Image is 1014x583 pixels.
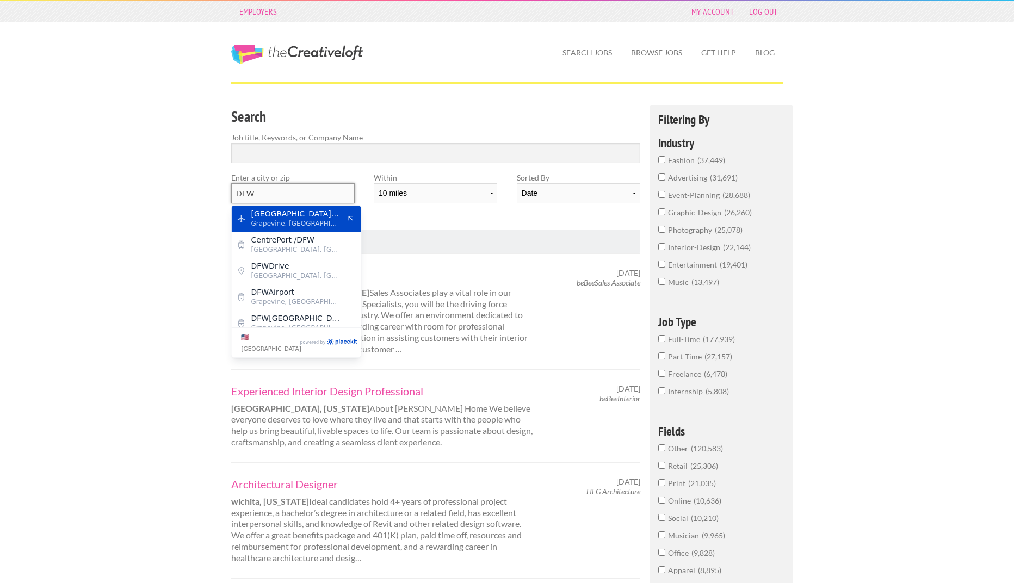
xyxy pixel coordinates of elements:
span: Freelance [668,369,704,379]
span: 31,691 [710,173,738,182]
label: Enter a city or zip [231,172,355,183]
span: 9,828 [691,548,715,557]
input: interior-design22,144 [658,243,665,250]
span: Grapevine, [GEOGRAPHIC_DATA] [251,297,341,307]
input: Freelance6,478 [658,370,665,377]
span: Social [668,513,691,523]
div: Address suggestions [232,206,361,327]
select: Sort results by [517,183,640,203]
span: Musician [668,531,702,540]
span: 26,260 [724,208,752,217]
em: beBeeInterior [599,394,640,403]
span: [GEOGRAPHIC_DATA] [251,313,341,323]
h4: Filtering By [658,113,785,126]
span: Online [668,496,694,505]
input: Office9,828 [658,549,665,556]
input: Online10,636 [658,497,665,504]
span: [DATE] [616,384,640,394]
a: My Account [686,4,739,19]
a: Employers [234,4,283,19]
input: graphic-design26,260 [658,208,665,215]
mark: DFW [296,235,314,244]
span: interior-design [668,243,723,252]
span: photography [668,225,715,234]
span: [DATE] [616,477,640,487]
input: advertising31,691 [658,173,665,181]
em: HFG Architecture [586,487,640,496]
input: Internship5,808 [658,387,665,394]
div: About [PERSON_NAME] Home We believe everyone deserves to love where they live and that starts wit... [221,384,543,448]
span: 10,636 [694,496,721,505]
span: Grapevine, [GEOGRAPHIC_DATA] [251,219,341,228]
a: Log Out [744,4,783,19]
mark: DFW [251,262,269,270]
span: 27,157 [704,352,732,361]
a: PlaceKit.io [326,338,357,348]
span: music [668,277,691,287]
span: 177,939 [703,334,735,344]
span: [GEOGRAPHIC_DATA]/[GEOGRAPHIC_DATA] [251,209,341,219]
h4: Job Type [658,315,785,328]
span: 22,144 [723,243,751,252]
span: Airport [251,287,341,297]
span: entertainment [668,260,720,269]
span: 25,306 [690,461,718,470]
span: [DATE] [616,268,640,278]
span: Grapevine, [GEOGRAPHIC_DATA] [251,323,341,333]
span: 9,965 [702,531,725,540]
span: Retail [668,461,690,470]
strong: wichita, [US_STATE] [231,496,309,506]
a: Get Help [693,40,745,65]
span: Drive [251,261,341,271]
h4: Fields [658,425,785,437]
span: 25,078 [715,225,743,234]
input: photography25,078 [658,226,665,233]
label: Change country [242,331,299,354]
h4: Industry [658,137,785,149]
div: Sales Associates play a vital role in our success. As Guest Experience Sales Specialists, you wil... [221,268,543,355]
input: Other120,583 [658,444,665,451]
span: 6,478 [704,369,727,379]
span: fashion [668,156,697,165]
span: 13,497 [691,277,719,287]
a: Experienced Interior Design Professional [231,384,534,398]
a: Architectural Designer [231,477,534,491]
label: Within [374,172,497,183]
span: event-planning [668,190,722,200]
span: Internship [668,387,706,396]
input: Retail25,306 [658,462,665,469]
input: Part-Time27,157 [658,352,665,359]
span: Part-Time [668,352,704,361]
h3: Search [231,107,641,127]
span: 8,895 [698,566,721,575]
em: beBeeSales Associate [577,278,640,287]
input: music13,497 [658,278,665,285]
mark: DFW [251,288,269,296]
input: Musician9,965 [658,531,665,538]
input: entertainment19,401 [658,261,665,268]
span: 10,210 [691,513,719,523]
button: Apply suggestion [346,214,356,224]
input: fashion37,449 [658,156,665,163]
label: Sorted By [517,172,640,183]
span: 5,808 [706,387,729,396]
input: Print21,035 [658,479,665,486]
label: Job title, Keywords, or Company Name [231,132,641,143]
input: Social10,210 [658,514,665,521]
a: Blog [746,40,783,65]
a: Search Jobs [554,40,621,65]
input: Apparel8,895 [658,566,665,573]
span: 21,035 [688,479,716,488]
span: Other [668,444,691,453]
input: event-planning28,688 [658,191,665,198]
mark: DFW [251,314,269,322]
input: Search [231,143,641,163]
span: Powered by [300,338,326,347]
span: [GEOGRAPHIC_DATA], [GEOGRAPHIC_DATA] [251,245,341,255]
span: graphic-design [668,208,724,217]
span: 37,449 [697,156,725,165]
span: 120,583 [691,444,723,453]
span: [GEOGRAPHIC_DATA] [242,345,301,352]
span: 19,401 [720,260,747,269]
span: Print [668,479,688,488]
